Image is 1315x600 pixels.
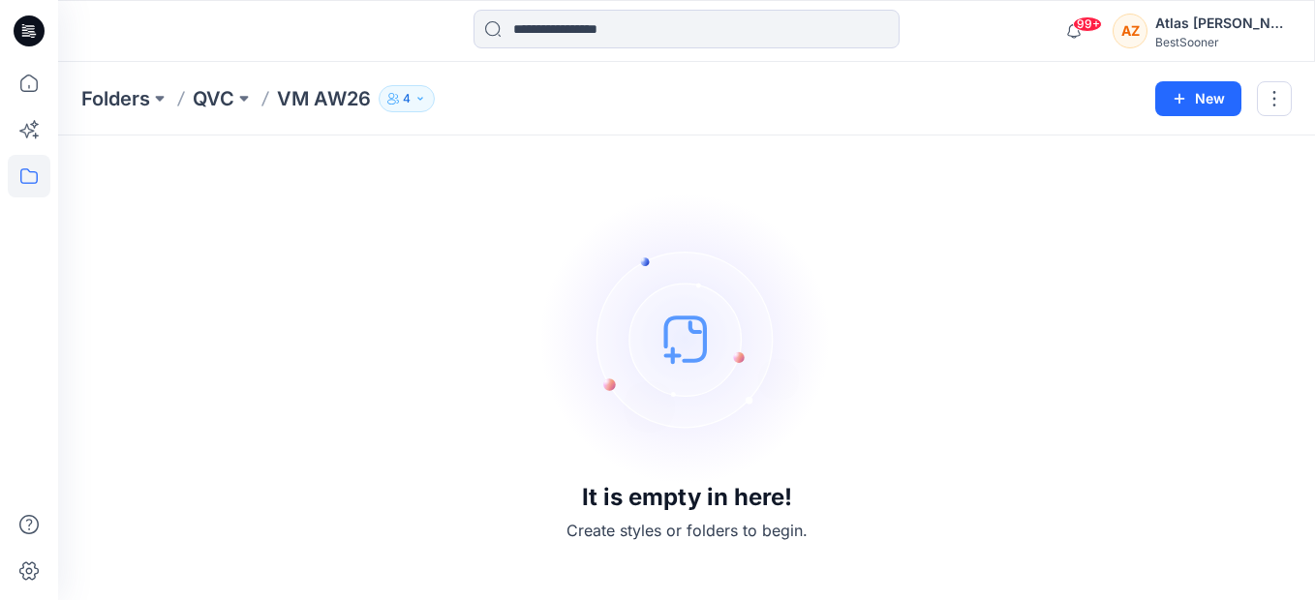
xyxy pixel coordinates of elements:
[582,484,792,511] h3: It is empty in here!
[1155,35,1291,49] div: BestSooner
[1155,81,1241,116] button: New
[541,194,832,484] img: empty-state-image.svg
[193,85,234,112] a: QVC
[1155,12,1291,35] div: Atlas [PERSON_NAME]
[1073,16,1102,32] span: 99+
[1113,14,1147,48] div: AZ
[566,519,808,542] p: Create styles or folders to begin.
[403,88,411,109] p: 4
[81,85,150,112] a: Folders
[379,85,435,112] button: 4
[277,85,371,112] p: VM AW26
